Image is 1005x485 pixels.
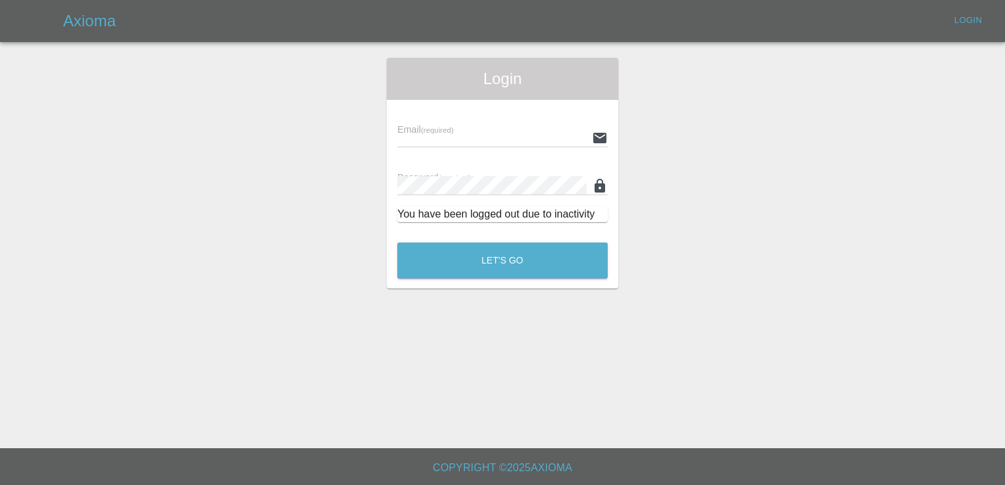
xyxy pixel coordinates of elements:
[421,126,454,134] small: (required)
[11,459,994,477] h6: Copyright © 2025 Axioma
[947,11,989,31] a: Login
[439,174,472,182] small: (required)
[397,68,608,89] span: Login
[63,11,116,32] h5: Axioma
[397,172,471,183] span: Password
[397,124,453,135] span: Email
[397,242,608,279] button: Let's Go
[397,206,608,222] div: You have been logged out due to inactivity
